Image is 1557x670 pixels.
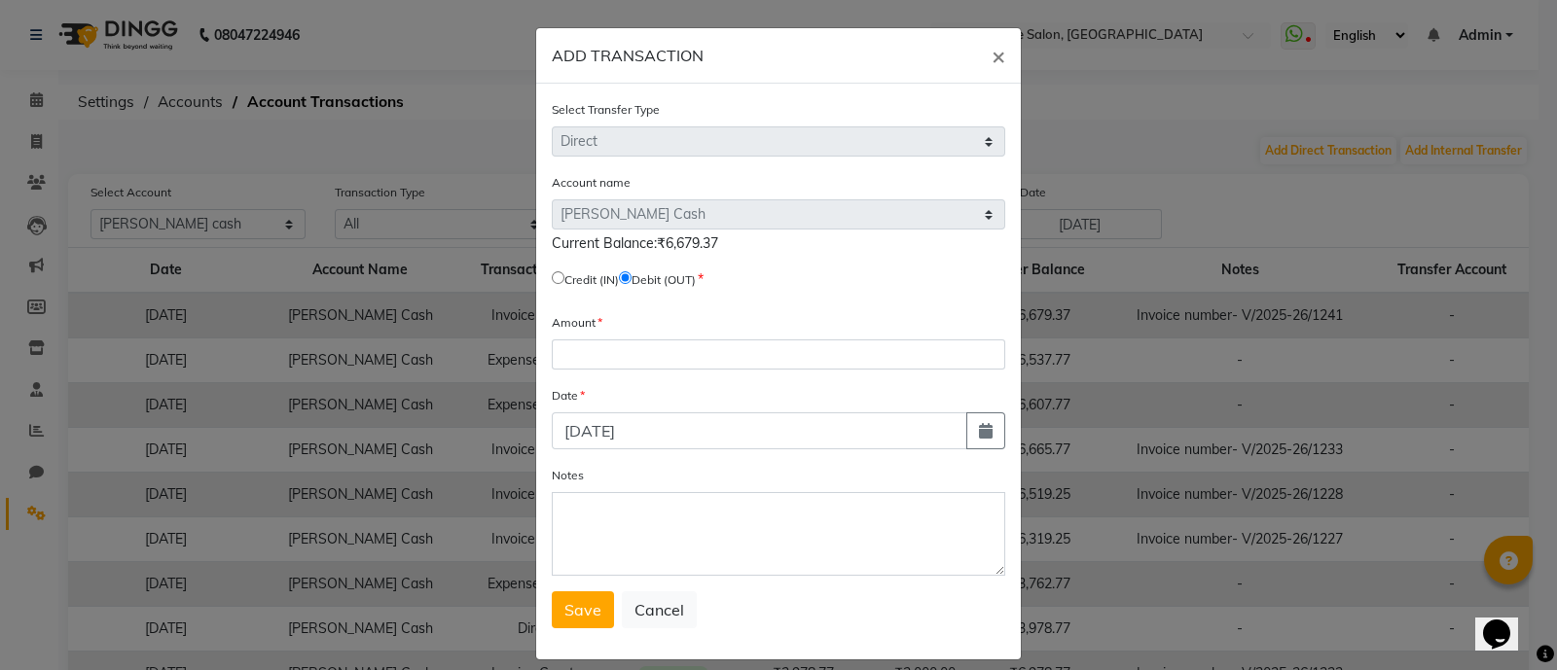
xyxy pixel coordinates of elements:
[552,44,704,67] h6: ADD TRANSACTION
[992,41,1005,70] span: ×
[564,271,619,289] label: Credit (IN)
[552,387,585,405] label: Date
[552,174,631,192] label: Account name
[622,591,697,628] button: Cancel
[976,28,1021,83] button: Close
[632,271,696,289] label: Debit (OUT)
[552,101,660,119] label: Select Transfer Type
[552,467,584,484] label: Notes
[552,234,718,252] span: Current Balance:₹6,679.37
[564,600,601,619] span: Save
[1475,592,1538,651] iframe: chat widget
[552,591,614,628] button: Save
[552,314,602,332] label: Amount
